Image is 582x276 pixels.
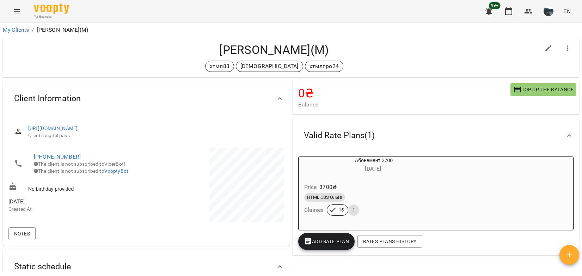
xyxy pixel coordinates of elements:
div: хтмлпро24 [305,61,343,72]
div: хтмл83 [205,61,234,72]
button: Rates Plans History [357,235,422,248]
li: / [32,26,34,34]
img: aa1b040b8dd0042f4e09f431b6c9ed0a.jpeg [544,6,553,16]
p: хтмлпро24 [310,62,339,70]
img: Voopty Logo [34,4,69,14]
p: Created At [8,206,145,213]
span: 15 [335,207,348,213]
h4: [PERSON_NAME](М) [8,43,540,57]
span: Notes [14,229,30,238]
button: Абонемент 3700[DATE]- Price3700₴HTML CSS ОльгаClasses151 [299,157,449,224]
button: Notes [8,227,36,240]
span: HTML CSS Ольга [304,194,345,201]
span: For Business [34,14,69,19]
span: Client Information [14,93,81,104]
button: Add Rate plan [298,233,355,250]
p: [PERSON_NAME](М) [37,26,88,34]
p: хтмл83 [210,62,229,70]
span: Top up the balance [513,85,574,94]
div: No birthday provided [7,181,146,194]
span: Static schedule [14,261,71,272]
span: Balance [298,100,511,109]
span: [DATE] - [365,165,382,172]
button: Top up the balance [510,83,576,96]
div: Valid Rate Plans(1) [293,117,580,154]
button: Menu [8,3,25,20]
p: 3700 ₴ [319,183,337,191]
div: [DEMOGRAPHIC_DATA] [236,61,303,72]
h4: 0 ₴ [298,86,511,100]
nav: breadcrumb [3,26,579,34]
a: VooptyBot [104,168,128,174]
a: My Clients [3,26,29,33]
div: Абонемент 3700 [299,157,449,174]
span: 99+ [489,2,501,9]
div: Client Information [3,80,290,117]
span: Add Rate plan [304,237,349,246]
span: Valid Rate Plans ( 1 ) [304,130,375,141]
span: The client is not subscribed to ! [34,168,130,174]
span: EN [563,7,571,15]
span: Client's digital pass [28,132,278,139]
span: Rates Plans History [363,237,416,246]
a: [URL][DOMAIN_NAME] [28,125,78,131]
h6: Price [304,182,317,192]
a: [PHONE_NUMBER] [34,153,81,160]
h6: Classes [304,205,324,215]
span: The client is not subscribed to ViberBot! [34,161,125,167]
span: 1 [348,207,359,213]
span: [DATE] [8,197,145,206]
button: EN [560,5,574,18]
p: [DEMOGRAPHIC_DATA] [240,62,299,70]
